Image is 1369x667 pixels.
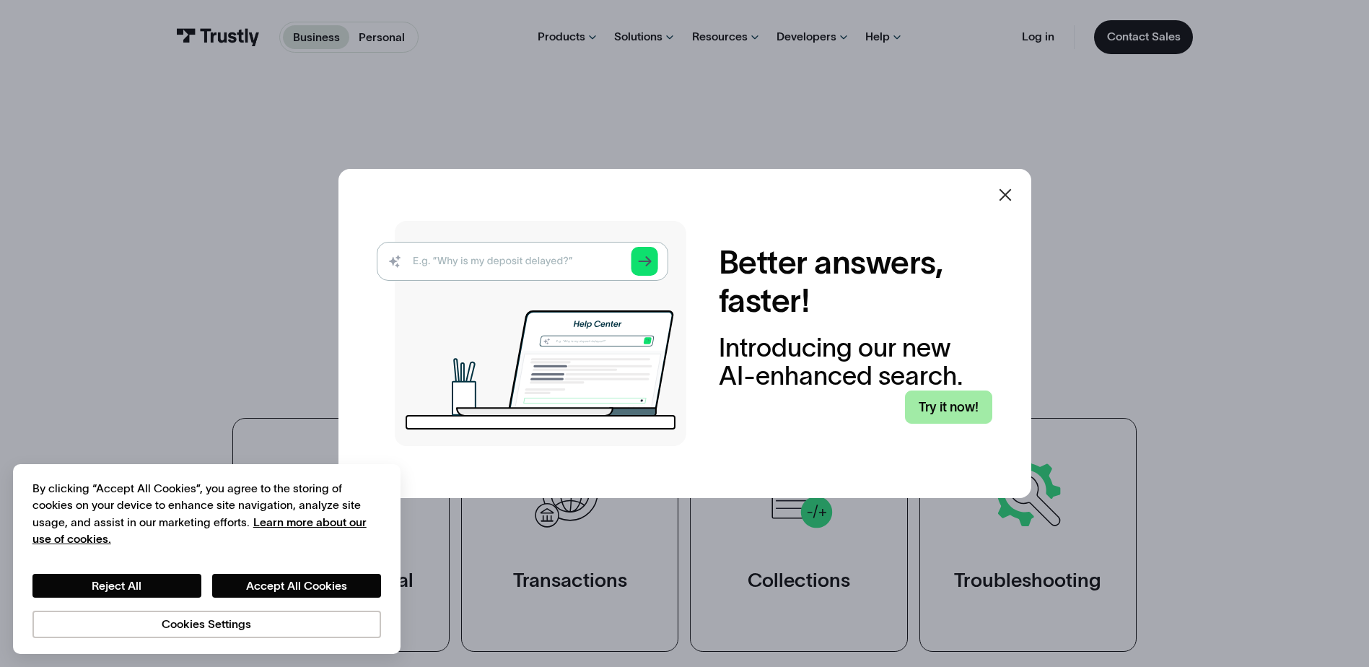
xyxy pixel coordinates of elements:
[719,243,992,321] h2: Better answers, faster!
[32,480,381,638] div: Privacy
[212,574,381,598] button: Accept All Cookies
[905,391,992,424] a: Try it now!
[719,333,992,391] div: Introducing our new AI-enhanced search.
[32,574,201,598] button: Reject All
[32,480,381,548] div: By clicking “Accept All Cookies”, you agree to the storing of cookies on your device to enhance s...
[32,611,381,638] button: Cookies Settings
[13,464,401,655] div: Cookie banner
